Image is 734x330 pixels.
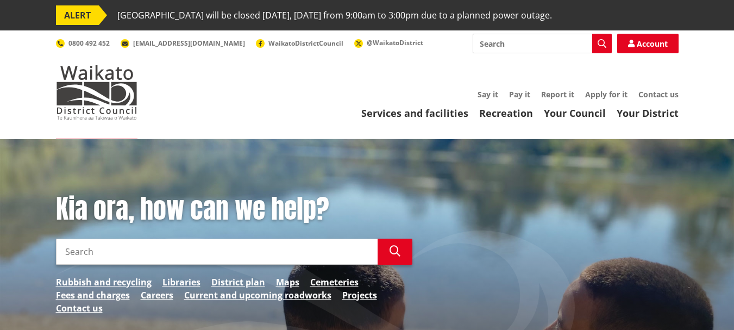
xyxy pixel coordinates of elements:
a: Your Council [544,107,606,120]
a: Careers [141,289,173,302]
a: Rubbish and recycling [56,276,152,289]
span: 0800 492 452 [68,39,110,48]
a: Libraries [162,276,200,289]
a: Projects [342,289,377,302]
a: Account [617,34,679,53]
a: Contact us [638,89,679,99]
h1: Kia ora, how can we help? [56,194,412,225]
a: Your District [617,107,679,120]
input: Search input [56,239,378,265]
span: WaikatoDistrictCouncil [268,39,343,48]
a: District plan [211,276,265,289]
span: @WaikatoDistrict [367,38,423,47]
a: @WaikatoDistrict [354,38,423,47]
input: Search input [473,34,612,53]
a: Apply for it [585,89,628,99]
a: Pay it [509,89,530,99]
a: [EMAIL_ADDRESS][DOMAIN_NAME] [121,39,245,48]
a: Report it [541,89,574,99]
a: Maps [276,276,299,289]
span: [GEOGRAPHIC_DATA] will be closed [DATE], [DATE] from 9:00am to 3:00pm due to a planned power outage. [117,5,552,25]
a: Say it [478,89,498,99]
span: ALERT [56,5,99,25]
a: WaikatoDistrictCouncil [256,39,343,48]
a: Current and upcoming roadworks [184,289,331,302]
a: Contact us [56,302,103,315]
span: [EMAIL_ADDRESS][DOMAIN_NAME] [133,39,245,48]
img: Waikato District Council - Te Kaunihera aa Takiwaa o Waikato [56,65,137,120]
a: Recreation [479,107,533,120]
a: Services and facilities [361,107,468,120]
a: 0800 492 452 [56,39,110,48]
a: Fees and charges [56,289,130,302]
a: Cemeteries [310,276,359,289]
